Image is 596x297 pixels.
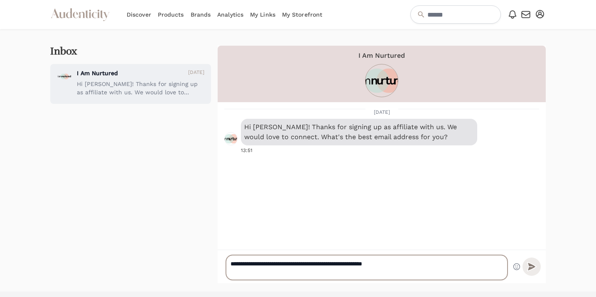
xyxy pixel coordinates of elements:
h2: Inbox [50,46,77,57]
p: Hi [PERSON_NAME]! Thanks for signing up as affiliate with us. We would love to connect. What's th... [244,122,474,142]
img: <span class="translation_missing" title="translation missing: en.chat_messages.chat_message.profi... [224,132,238,145]
a: I Am Nurtured [DATE] Hi [PERSON_NAME]! Thanks for signing up as affiliate with us. We would love ... [50,64,211,104]
div: [DATE] [188,69,204,77]
p: [DATE] [365,109,398,115]
p: Hi [PERSON_NAME]! Thanks for signing up as affiliate with us. We would love to connect. What's th... [77,80,204,96]
img: <span class="translation_missing" title="translation missing: en.advocates.chat_rooms.show.profil... [365,64,398,97]
p: 13:51 [241,147,539,154]
span: I Am Nurtured [77,69,118,77]
img: NEW-LOGO_c9824973-8d00-4a6d-a79d-d2e93ec6dff5.png [57,69,72,84]
span: I Am Nurtured [358,51,405,61]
